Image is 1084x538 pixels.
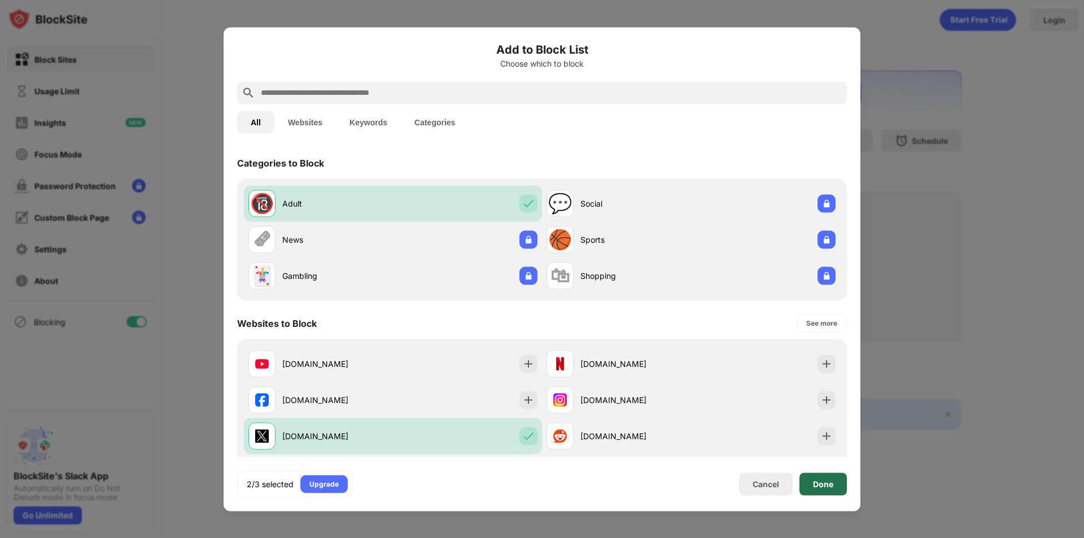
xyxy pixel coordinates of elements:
[580,270,691,282] div: Shopping
[813,479,833,488] div: Done
[580,430,691,442] div: [DOMAIN_NAME]
[580,358,691,370] div: [DOMAIN_NAME]
[282,430,393,442] div: [DOMAIN_NAME]
[250,264,274,287] div: 🃏
[336,111,401,133] button: Keywords
[282,234,393,246] div: News
[282,358,393,370] div: [DOMAIN_NAME]
[553,393,567,406] img: favicons
[580,234,691,246] div: Sports
[242,86,255,99] img: search.svg
[753,479,779,489] div: Cancel
[580,198,691,209] div: Social
[237,111,274,133] button: All
[401,111,469,133] button: Categories
[282,394,393,406] div: [DOMAIN_NAME]
[548,192,572,215] div: 💬
[255,393,269,406] img: favicons
[553,357,567,370] img: favicons
[237,317,317,329] div: Websites to Block
[237,59,847,68] div: Choose which to block
[282,270,393,282] div: Gambling
[255,357,269,370] img: favicons
[548,228,572,251] div: 🏀
[255,429,269,443] img: favicons
[250,192,274,215] div: 🔞
[282,198,393,209] div: Adult
[550,264,570,287] div: 🛍
[806,317,837,329] div: See more
[309,478,339,489] div: Upgrade
[237,157,324,168] div: Categories to Block
[237,41,847,58] h6: Add to Block List
[247,478,294,489] div: 2/3 selected
[580,394,691,406] div: [DOMAIN_NAME]
[274,111,336,133] button: Websites
[252,228,272,251] div: 🗞
[553,429,567,443] img: favicons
